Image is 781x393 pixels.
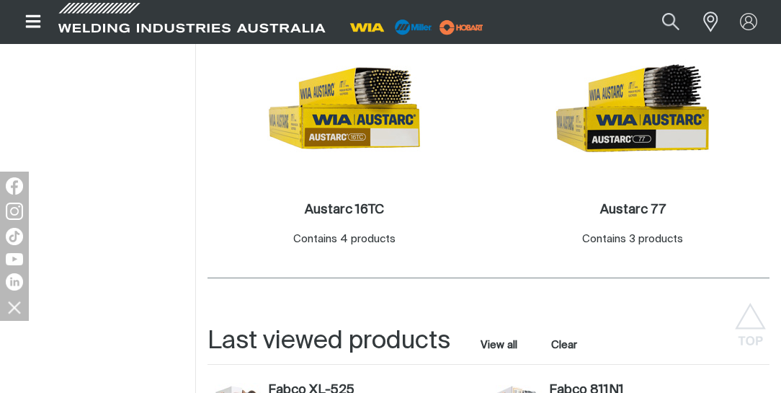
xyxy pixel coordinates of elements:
[646,6,695,38] button: Search products
[600,202,666,218] a: Austarc 77
[207,325,450,358] h2: Last viewed products
[6,253,23,265] img: YouTube
[305,203,384,216] h2: Austarc 16TC
[628,6,695,38] input: Product name or item number...
[293,231,396,248] div: Contains 4 products
[435,22,488,32] a: miller
[6,177,23,195] img: Facebook
[548,335,580,355] button: Clear all last viewed products
[435,17,488,38] img: miller
[481,338,517,353] a: View all last viewed products
[600,203,666,216] h2: Austarc 77
[582,231,683,248] div: Contains 3 products
[2,295,27,319] img: hide socials
[555,31,710,185] img: Austarc 77
[6,273,23,291] img: LinkedIn
[6,203,23,220] img: Instagram
[734,303,767,335] button: Scroll to top
[267,31,421,185] img: Austarc 16TC
[6,228,23,245] img: TikTok
[305,202,384,218] a: Austarc 16TC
